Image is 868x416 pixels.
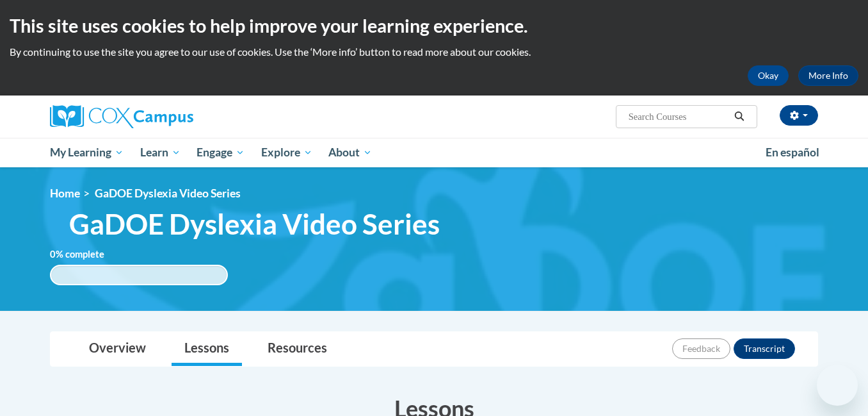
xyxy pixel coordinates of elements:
[95,187,241,200] span: GaDOE Dyslexia Video Series
[817,365,858,406] iframe: Button to launch messaging window
[42,138,132,167] a: My Learning
[188,138,253,167] a: Engage
[140,145,181,160] span: Learn
[50,145,124,160] span: My Learning
[10,45,858,59] p: By continuing to use the site you agree to our use of cookies. Use the ‘More info’ button to read...
[50,105,293,128] a: Cox Campus
[197,145,245,160] span: Engage
[253,138,321,167] a: Explore
[50,249,56,260] span: 0
[255,332,340,366] a: Resources
[321,138,381,167] a: About
[69,207,440,241] span: GaDOE Dyslexia Video Series
[10,13,858,38] h2: This site uses cookies to help improve your learning experience.
[798,65,858,86] a: More Info
[766,146,819,159] span: En español
[780,105,818,126] button: Account Settings
[328,145,372,160] span: About
[627,109,730,124] input: Search Courses
[748,65,789,86] button: Okay
[730,109,749,124] button: Search
[172,332,242,366] a: Lessons
[672,338,730,359] button: Feedback
[757,139,828,166] a: En español
[50,247,124,262] label: % complete
[132,138,189,167] a: Learn
[261,145,312,160] span: Explore
[50,187,80,200] a: Home
[76,332,159,366] a: Overview
[50,105,193,128] img: Cox Campus
[31,138,837,167] div: Main menu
